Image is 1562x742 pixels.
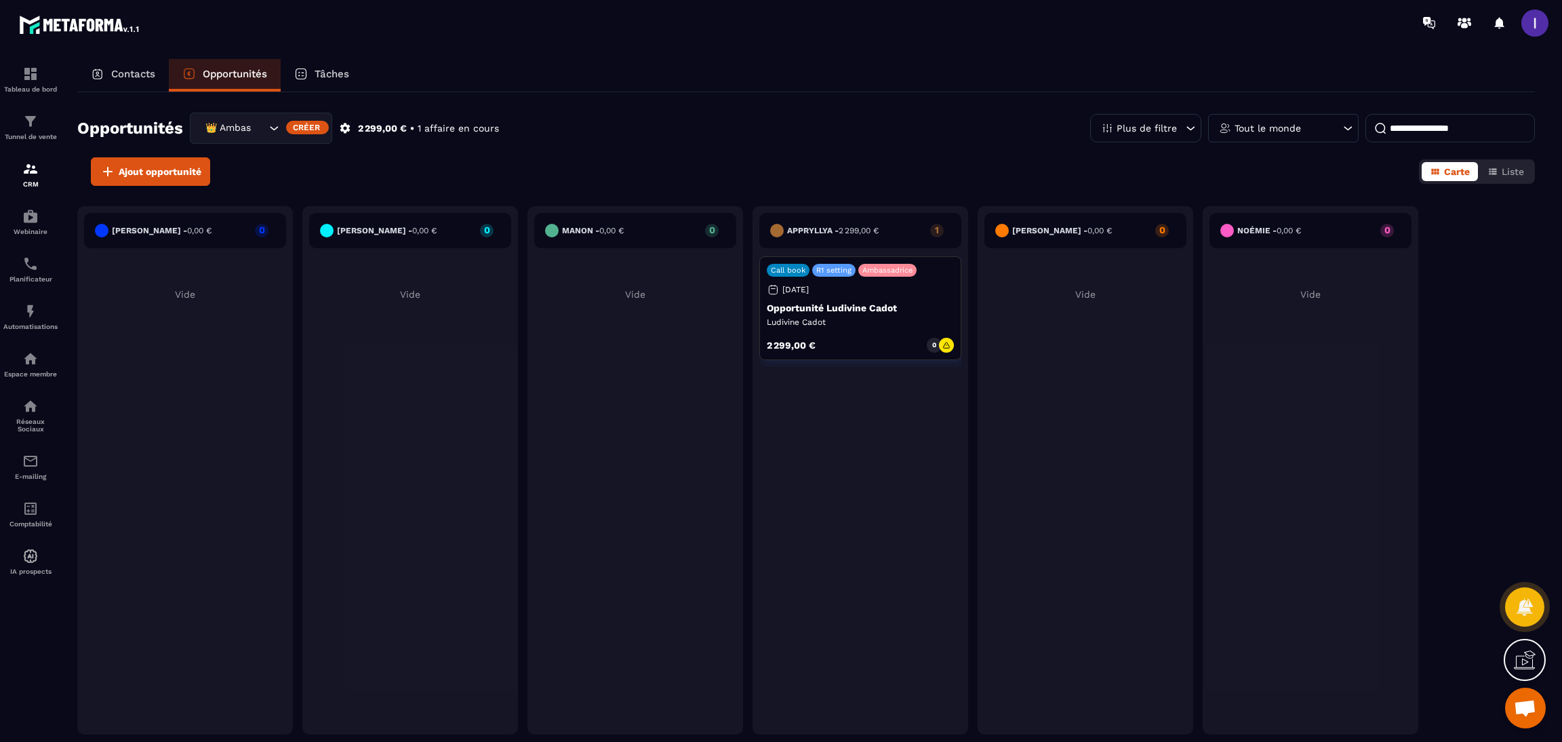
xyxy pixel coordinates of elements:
[112,226,212,235] h6: [PERSON_NAME] -
[1117,123,1177,133] p: Plus de filtre
[3,180,58,188] p: CRM
[1235,123,1301,133] p: Tout le monde
[1155,225,1169,235] p: 0
[767,302,954,313] p: Opportunité Ludivine Cadot
[816,266,852,275] p: R1 setting
[19,12,141,37] img: logo
[3,473,58,480] p: E-mailing
[22,161,39,177] img: formation
[862,266,913,275] p: Ambassadrice
[839,226,879,235] span: 2 299,00 €
[3,490,58,538] a: accountantaccountantComptabilité
[3,340,58,388] a: automationsautomationsEspace membre
[1502,166,1524,177] span: Liste
[3,443,58,490] a: emailemailE-mailing
[3,56,58,103] a: formationformationTableau de bord
[281,59,363,92] a: Tâches
[3,293,58,340] a: automationsautomationsAutomatisations
[480,225,494,235] p: 0
[1422,162,1478,181] button: Carte
[3,520,58,528] p: Comptabilité
[787,226,879,235] h6: Appryllya -
[203,68,267,80] p: Opportunités
[767,317,954,328] p: Ludivine Cadot
[309,289,511,300] p: Vide
[111,68,155,80] p: Contacts
[187,226,212,235] span: 0,00 €
[3,418,58,433] p: Réseaux Sociaux
[1237,226,1301,235] h6: Noémie -
[3,275,58,283] p: Planificateur
[358,122,407,135] p: 2 299,00 €
[77,59,169,92] a: Contacts
[599,226,624,235] span: 0,00 €
[22,548,39,564] img: automations
[22,398,39,414] img: social-network
[782,285,809,294] p: [DATE]
[3,151,58,198] a: formationformationCRM
[3,85,58,93] p: Tableau de bord
[1479,162,1532,181] button: Liste
[252,121,266,136] input: Search for option
[91,157,210,186] button: Ajout opportunité
[1087,226,1112,235] span: 0,00 €
[418,122,499,135] p: 1 affaire en cours
[705,225,719,235] p: 0
[3,388,58,443] a: social-networksocial-networkRéseaux Sociaux
[84,289,286,300] p: Vide
[1209,289,1411,300] p: Vide
[190,113,332,144] div: Search for option
[930,225,944,235] p: 1
[1444,166,1470,177] span: Carte
[984,289,1186,300] p: Vide
[169,59,281,92] a: Opportunités
[22,303,39,319] img: automations
[1380,225,1394,235] p: 0
[1505,688,1546,728] a: Ouvrir le chat
[77,115,183,142] h2: Opportunités
[3,568,58,575] p: IA prospects
[286,121,329,134] div: Créer
[1277,226,1301,235] span: 0,00 €
[255,225,268,235] p: 0
[22,501,39,517] img: accountant
[767,340,816,350] p: 2 299,00 €
[22,351,39,367] img: automations
[3,370,58,378] p: Espace membre
[3,323,58,330] p: Automatisations
[3,103,58,151] a: formationformationTunnel de vente
[337,226,437,235] h6: [PERSON_NAME] -
[3,246,58,293] a: schedulerschedulerPlanificateur
[562,226,624,235] h6: Manon -
[1012,226,1112,235] h6: [PERSON_NAME] -
[410,122,414,135] p: •
[771,266,805,275] p: Call book
[3,133,58,140] p: Tunnel de vente
[202,121,252,136] span: 👑 Ambassadrices
[22,208,39,224] img: automations
[932,340,936,350] p: 0
[22,256,39,272] img: scheduler
[119,165,201,178] span: Ajout opportunité
[3,228,58,235] p: Webinaire
[22,453,39,469] img: email
[412,226,437,235] span: 0,00 €
[534,289,736,300] p: Vide
[22,66,39,82] img: formation
[3,198,58,246] a: automationsautomationsWebinaire
[315,68,349,80] p: Tâches
[22,113,39,130] img: formation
